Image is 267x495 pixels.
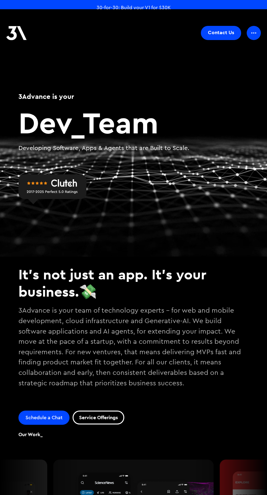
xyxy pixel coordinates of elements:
[208,29,234,36] span: Contact Us
[83,103,158,141] span: Team
[79,414,118,421] span: Service Offerings
[18,307,241,386] span: 3Advance is your team of technology experts - for web and mobile development, cloud infrastructur...
[97,4,171,11] a: 30-for-30: Build your V1 for $30K
[97,5,171,10] span: 30-for-30: Build your V1 for $30K
[70,103,83,141] span: _
[18,431,43,438] span: Our Work_
[18,411,70,425] a: Schedule a Chat
[18,92,74,101] span: 3Advance is your
[18,103,70,141] span: Dev
[18,265,206,300] span: It's not just an app. It's your business.💸
[26,415,62,420] span: Schedule a Chat
[73,411,124,424] a: Service Offerings
[201,26,241,40] a: Contact Us
[18,145,189,151] span: Developing Software, Apps & Agents that are Built to Scale.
